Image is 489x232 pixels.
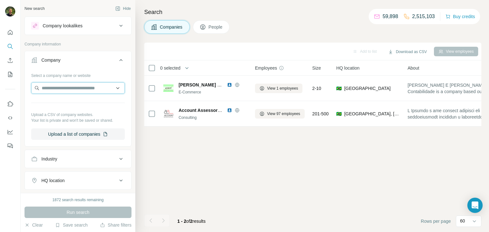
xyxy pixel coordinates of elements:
div: Open Intercom Messenger [467,198,483,213]
p: 59,898 [383,13,398,20]
span: About [407,65,419,71]
button: Quick start [5,27,15,38]
img: LinkedIn logo [227,82,232,87]
button: Search [5,41,15,52]
span: [PERSON_NAME] E [PERSON_NAME] Contabilidade [179,82,289,87]
img: Logo of Oliveira E Dias Contabilidade [163,85,174,92]
button: View 97 employees [255,109,305,119]
span: View 97 employees [267,111,300,117]
span: Employees [255,65,277,71]
button: Clear [25,222,43,228]
span: Rows per page [421,218,451,224]
p: Upload a CSV of company websites. [31,112,125,118]
button: My lists [5,69,15,80]
button: Enrich CSV [5,55,15,66]
div: Company [41,57,60,63]
h4: Search [144,8,481,17]
button: Share filters [100,222,131,228]
p: 2,515,103 [412,13,435,20]
span: People [209,24,223,30]
span: Size [312,65,321,71]
p: Your list is private and won't be saved or shared. [31,118,125,123]
img: Logo of Account Assessores S/S Ltda [163,109,174,119]
span: [GEOGRAPHIC_DATA] [344,85,391,92]
div: Company lookalikes [43,23,82,29]
p: Company information [25,41,131,47]
button: View 1 employees [255,84,302,93]
button: Use Surfe API [5,112,15,124]
button: Download as CSV [384,47,431,57]
span: Companies [160,24,183,30]
button: Save search [55,222,88,228]
div: Select a company name or website [31,70,125,78]
span: of [186,219,190,224]
span: 201-500 [312,111,329,117]
span: View 1 employees [267,85,298,91]
span: Account Assessores S/S Ltda [179,108,242,113]
button: Feedback [5,140,15,152]
span: HQ location [336,65,359,71]
button: Industry [25,151,131,167]
div: 1872 search results remaining [53,197,104,203]
span: 🇧🇷 [336,111,342,117]
button: Upload a list of companies [31,128,125,140]
div: HQ location [41,177,65,184]
p: 60 [460,218,465,224]
img: LinkedIn logo [227,108,232,113]
span: 0 selected [160,65,181,71]
span: 🇧🇷 [336,85,342,92]
button: Use Surfe on LinkedIn [5,98,15,110]
div: E-Commerce [179,89,247,95]
span: 1 - 2 [177,219,186,224]
button: Dashboard [5,126,15,138]
button: HQ location [25,173,131,188]
button: Company lookalikes [25,18,131,33]
button: Buy credits [445,12,475,21]
div: New search [25,6,45,11]
div: Industry [41,156,57,162]
div: Consulting [179,115,247,120]
span: [GEOGRAPHIC_DATA], [GEOGRAPHIC_DATA] [344,111,400,117]
img: Avatar [5,6,15,17]
button: Company [25,52,131,70]
span: 2-10 [312,85,321,92]
button: Hide [111,4,135,13]
span: results [177,219,206,224]
span: 2 [190,219,193,224]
